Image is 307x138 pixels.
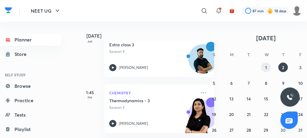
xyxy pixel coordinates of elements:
button: October 30, 2025 [278,125,288,135]
img: ttu [287,94,294,101]
img: Avatar [189,48,218,76]
abbr: October 24, 2025 [298,112,303,117]
abbr: October 12, 2025 [212,96,216,102]
button: October 14, 2025 [244,94,254,103]
abbr: October 27, 2025 [229,127,234,133]
a: Company Logo [5,6,12,16]
abbr: October 1, 2025 [265,65,267,70]
button: October 20, 2025 [227,109,236,119]
abbr: Wednesday [265,52,269,57]
span: [DATE] [256,34,276,42]
button: October 6, 2025 [227,78,236,88]
img: avatar [229,8,235,14]
button: avatar [227,6,237,16]
p: [PERSON_NAME] [119,121,148,126]
abbr: October 28, 2025 [247,127,251,133]
abbr: Friday [299,52,302,57]
abbr: October 19, 2025 [212,112,216,117]
abbr: October 22, 2025 [264,112,268,117]
button: NEET UG [27,5,65,17]
p: PM [78,96,102,99]
abbr: Sunday [213,52,216,57]
abbr: October 21, 2025 [247,112,251,117]
img: Company Logo [5,6,12,15]
p: Session 3 [109,105,196,110]
button: October 16, 2025 [278,94,288,103]
button: October 9, 2025 [278,78,288,88]
abbr: October 17, 2025 [299,96,302,102]
button: October 1, 2025 [261,63,271,72]
abbr: October 6, 2025 [230,80,233,86]
button: October 7, 2025 [244,78,254,88]
button: October 3, 2025 [296,63,305,72]
p: AM [78,40,102,43]
abbr: October 31, 2025 [299,127,303,133]
abbr: October 5, 2025 [213,80,216,86]
abbr: Tuesday [248,52,250,57]
abbr: Monday [230,52,234,57]
button: October 8, 2025 [261,78,271,88]
button: October 17, 2025 [296,94,305,103]
button: October 27, 2025 [227,125,236,135]
button: October 29, 2025 [261,125,271,135]
button: October 24, 2025 [296,109,305,119]
p: Chemistry [109,89,196,97]
abbr: October 2, 2025 [282,65,284,70]
abbr: October 7, 2025 [248,80,250,86]
h5: 1:45 [78,89,102,96]
button: October 15, 2025 [261,94,271,103]
p: [PERSON_NAME] [119,65,148,70]
h4: [DATE] [86,33,220,38]
button: October 12, 2025 [209,94,219,103]
abbr: Thursday [282,52,284,57]
img: streak [267,8,273,14]
abbr: October 23, 2025 [281,112,286,117]
abbr: October 29, 2025 [264,127,268,133]
button: October 26, 2025 [209,125,219,135]
abbr: October 20, 2025 [229,112,234,117]
button: October 10, 2025 [296,78,305,88]
button: October 31, 2025 [296,125,305,135]
abbr: October 3, 2025 [299,65,302,70]
button: October 23, 2025 [278,109,288,119]
abbr: October 30, 2025 [281,127,286,133]
button: October 2, 2025 [278,63,288,72]
abbr: October 15, 2025 [264,96,268,102]
button: October 22, 2025 [261,109,271,119]
button: October 5, 2025 [209,78,219,88]
img: VAISHNAVI DWIVEDI [292,6,302,16]
button: October 28, 2025 [244,125,254,135]
abbr: October 10, 2025 [298,80,303,86]
button: October 21, 2025 [244,109,254,119]
div: Store [14,51,30,58]
abbr: October 13, 2025 [229,96,234,102]
abbr: October 9, 2025 [282,80,284,86]
button: October 13, 2025 [227,94,236,103]
abbr: October 16, 2025 [281,96,285,102]
h5: Thermodynamics - 3 [109,98,184,104]
p: Session 9 [109,49,196,54]
abbr: October 14, 2025 [247,96,251,102]
button: October 19, 2025 [209,109,219,119]
h5: Extra class 3 [109,42,184,48]
abbr: October 26, 2025 [212,127,216,133]
abbr: October 8, 2025 [265,80,267,86]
